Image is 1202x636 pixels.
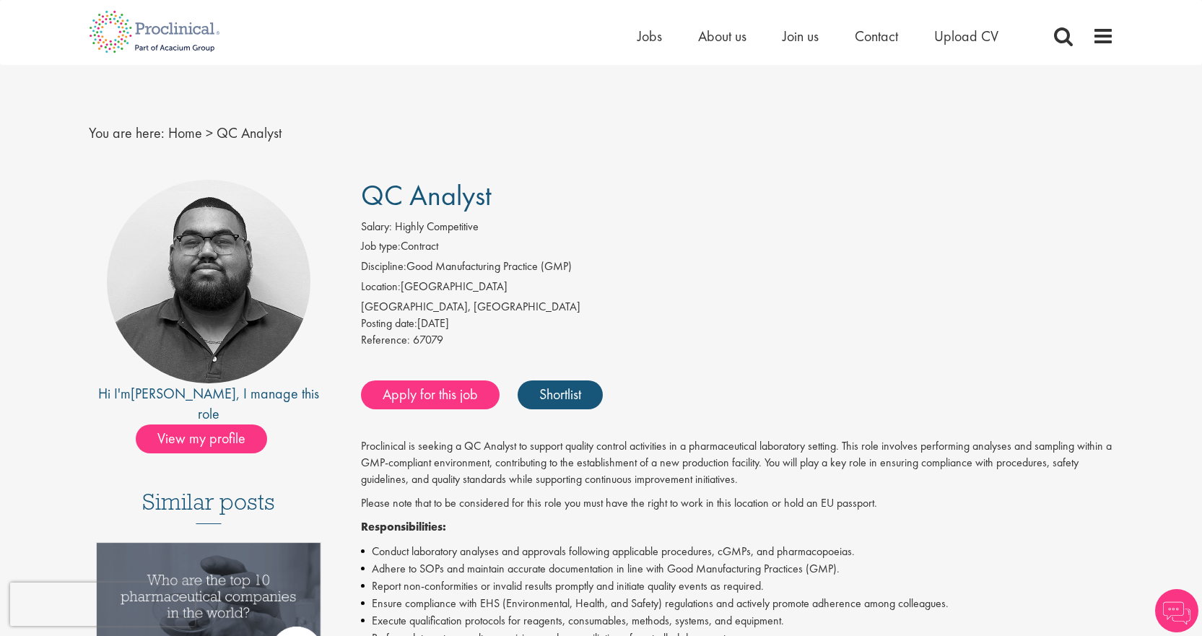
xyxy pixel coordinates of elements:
div: [DATE] [361,315,1114,332]
label: Job type: [361,238,401,255]
img: Chatbot [1155,589,1198,632]
a: Jobs [637,27,662,45]
span: QC Analyst [217,123,282,142]
li: Adhere to SOPs and maintain accurate documentation in line with Good Manufacturing Practices (GMP). [361,560,1114,578]
a: Join us [783,27,819,45]
h3: Similar posts [142,489,275,524]
a: About us [698,27,746,45]
label: Location: [361,279,401,295]
a: Apply for this job [361,380,500,409]
iframe: reCAPTCHA [10,583,195,626]
span: QC Analyst [361,177,492,214]
a: View my profile [136,427,282,446]
li: Good Manufacturing Practice (GMP) [361,258,1114,279]
label: Reference: [361,332,410,349]
span: Posting date: [361,315,417,331]
a: [PERSON_NAME] [131,384,236,403]
li: Contract [361,238,1114,258]
img: imeage of recruiter Ashley Bennett [107,180,310,383]
li: Report non-conformities or invalid results promptly and initiate quality events as required. [361,578,1114,595]
label: Discipline: [361,258,406,275]
span: You are here: [89,123,165,142]
span: 67079 [413,332,443,347]
a: Contact [855,27,898,45]
div: Hi I'm , I manage this role [89,383,329,424]
li: [GEOGRAPHIC_DATA] [361,279,1114,299]
li: Ensure compliance with EHS (Environmental, Health, and Safety) regulations and actively promote a... [361,595,1114,612]
a: breadcrumb link [168,123,202,142]
label: Salary: [361,219,392,235]
strong: Responsibilities: [361,519,446,534]
span: > [206,123,213,142]
div: [GEOGRAPHIC_DATA], [GEOGRAPHIC_DATA] [361,299,1114,315]
li: Execute qualification protocols for reagents, consumables, methods, systems, and equipment. [361,612,1114,630]
span: Highly Competitive [395,219,479,234]
a: Upload CV [934,27,998,45]
span: View my profile [136,424,267,453]
li: Conduct laboratory analyses and approvals following applicable procedures, cGMPs, and pharmacopoe... [361,543,1114,560]
p: Proclinical is seeking a QC Analyst to support quality control activities in a pharmaceutical lab... [361,438,1114,488]
p: Please note that to be considered for this role you must have the right to work in this location ... [361,495,1114,512]
a: Shortlist [518,380,603,409]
